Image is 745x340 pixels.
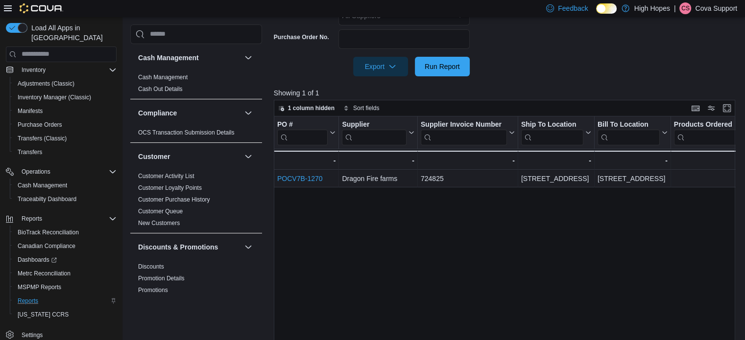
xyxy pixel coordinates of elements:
span: Dashboards [18,256,57,264]
span: Traceabilty Dashboard [18,195,76,203]
button: Keyboard shortcuts [690,102,701,114]
div: Compliance [130,127,262,142]
span: Promotion Details [138,274,185,282]
span: Cash Management [14,180,117,191]
div: - [277,155,336,166]
button: Transfers [10,145,120,159]
a: Metrc Reconciliation [14,268,74,279]
button: Cash Management [242,52,254,64]
div: 724825 [421,173,515,184]
span: Transfers (Classic) [18,135,67,142]
span: CS [681,2,690,14]
a: BioTrack Reconciliation [14,227,83,238]
h3: Cash Management [138,53,199,63]
div: Supplier [342,120,407,145]
span: Load All Apps in [GEOGRAPHIC_DATA] [27,23,117,43]
button: Reports [10,294,120,308]
h3: Customer [138,152,170,161]
span: Metrc Reconciliation [14,268,117,279]
span: Reports [18,213,117,225]
button: Discounts & Promotions [138,242,240,252]
button: Transfers (Classic) [10,132,120,145]
a: Canadian Compliance [14,240,79,252]
button: Discounts & Promotions [242,241,254,253]
button: Run Report [415,57,470,76]
a: Customer Purchase History [138,196,210,203]
a: Dashboards [10,253,120,267]
a: Manifests [14,105,47,117]
span: Purchase Orders [18,121,62,129]
div: Supplier [342,120,407,129]
p: | [674,2,676,14]
div: Bill To Location [598,120,660,145]
a: Discounts [138,263,164,270]
span: [US_STATE] CCRS [18,311,69,318]
button: Export [353,57,408,76]
a: MSPMP Reports [14,281,65,293]
button: Display options [705,102,717,114]
a: Promotions [138,287,168,294]
a: Customer Loyalty Points [138,184,202,191]
button: Operations [2,165,120,179]
button: Customer [138,152,240,161]
div: [STREET_ADDRESS] [521,173,591,184]
p: High Hopes [634,2,670,14]
button: [US_STATE] CCRS [10,308,120,321]
p: Showing 1 of 1 [274,88,740,98]
div: Supplier Invoice Number [421,120,507,145]
span: Customer Activity List [138,172,194,180]
div: Cash Management [130,71,262,99]
button: 1 column hidden [274,102,338,114]
div: Cova Support [679,2,691,14]
a: Reports [14,295,42,307]
div: - [521,155,591,166]
button: Traceabilty Dashboard [10,192,120,206]
span: Manifests [18,107,43,115]
span: New Customers [138,219,180,227]
a: Customer Queue [138,208,183,215]
span: Adjustments (Classic) [18,80,74,88]
button: Adjustments (Classic) [10,77,120,91]
button: Cash Management [10,179,120,192]
img: Cova [20,3,63,13]
a: Adjustments (Classic) [14,78,78,90]
span: Cash Management [138,73,188,81]
button: Manifests [10,104,120,118]
button: Supplier [342,120,414,145]
button: Cash Management [138,53,240,63]
label: Purchase Order No. [274,33,329,41]
button: Inventory Manager (Classic) [10,91,120,104]
button: Operations [18,166,54,178]
input: Dark Mode [596,3,617,14]
a: Promotion Details [138,275,185,282]
span: Inventory Manager (Classic) [14,91,117,103]
span: OCS Transaction Submission Details [138,129,235,136]
button: Reports [18,213,46,225]
span: BioTrack Reconciliation [14,227,117,238]
button: MSPMP Reports [10,280,120,294]
span: Adjustments (Classic) [14,78,117,90]
span: Traceabilty Dashboard [14,193,117,205]
span: Operations [18,166,117,178]
span: Canadian Compliance [18,242,75,250]
button: Sort fields [339,102,383,114]
button: Ship To Location [521,120,591,145]
span: Operations [22,168,50,176]
a: Cash Out Details [138,86,183,92]
button: BioTrack Reconciliation [10,226,120,239]
button: Compliance [242,107,254,119]
span: Purchase Orders [14,119,117,131]
span: Metrc Reconciliation [18,270,71,277]
button: Enter fullscreen [721,102,733,114]
p: Cova Support [695,2,737,14]
span: BioTrack Reconciliation [18,228,79,236]
span: Discounts [138,263,164,271]
div: Dragon Fire farms [342,173,414,184]
button: Metrc Reconciliation [10,267,120,280]
span: Feedback [558,3,588,13]
span: Export [359,57,402,76]
a: Customer Activity List [138,173,194,180]
button: Inventory [2,63,120,77]
button: Supplier Invoice Number [421,120,515,145]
